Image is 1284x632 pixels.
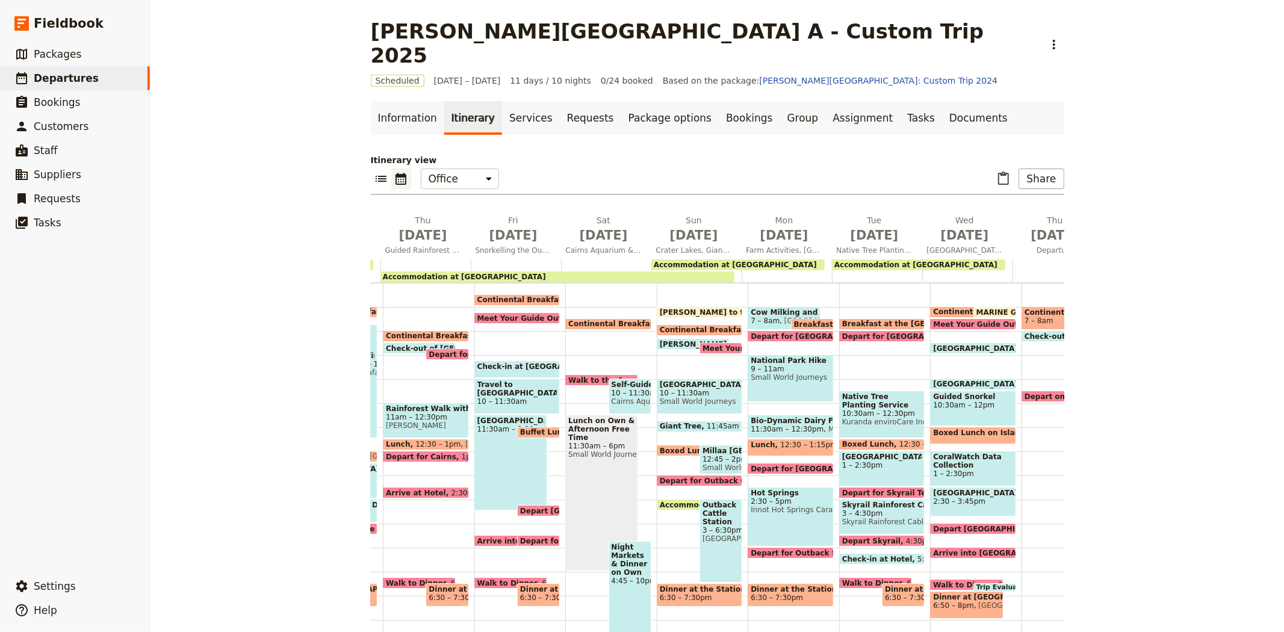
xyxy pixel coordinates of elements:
[899,440,944,448] span: 12:30 – 1pm
[933,593,1000,601] span: Dinner at [GEOGRAPHIC_DATA]
[371,154,1064,166] p: Itinerary view
[702,455,739,463] span: 12:45 – 2pm
[520,507,686,515] span: Depart [GEOGRAPHIC_DATA] & Pontoon
[520,593,572,602] span: 6:30 – 7:30pm
[471,246,556,255] span: Snorkelling the Outer Great Barrier Reef & Data Collection
[742,246,827,255] span: Farm Activities, [GEOGRAPHIC_DATA] Hike, Bio-Dynamic Dairy Farm & [GEOGRAPHIC_DATA]
[699,445,742,474] div: Millaa [GEOGRAPHIC_DATA]12:45 – 2pmSmall World Journeys
[885,585,922,593] span: Dinner at The [GEOGRAPHIC_DATA]
[751,506,831,514] span: Innot Hot Springs Caravan & [GEOGRAPHIC_DATA]
[832,259,1005,270] div: Accommodation at [GEOGRAPHIC_DATA]
[660,477,802,485] span: Depart for Outback Cattle Station
[702,344,892,352] span: Meet Your Guide Outside Reception & Depart
[906,537,934,545] span: 4:30pm
[930,306,1003,318] div: Continental Breakfast at Hotel
[295,525,448,533] span: Depart for Daintree Accommodation
[383,451,469,462] div: Depart for Cairns1pm
[510,75,591,87] span: 11 days / 10 nights
[295,585,375,593] span: Dinner at [GEOGRAPHIC_DATA]
[477,397,557,406] span: 10 – 11:30am
[34,193,81,205] span: Requests
[654,261,817,269] span: Accommodation at [GEOGRAPHIC_DATA]
[380,246,466,255] span: Guided Rainforest Walk with Indigenous
[930,523,1016,534] div: Depart [GEOGRAPHIC_DATA]
[462,453,478,460] span: 1pm
[933,380,1023,388] span: [GEOGRAPHIC_DATA]
[474,415,547,510] div: [GEOGRAPHIC_DATA]11:30am – 3:30pm
[842,320,1001,328] span: Breakfast at the [GEOGRAPHIC_DATA]
[742,214,832,259] button: Mon [DATE]Farm Activities, [GEOGRAPHIC_DATA] Hike, Bio-Dynamic Dairy Farm & [GEOGRAPHIC_DATA]
[974,601,1055,610] span: [GEOGRAPHIC_DATA]
[823,425,904,433] span: Mungalli Creek Dairy
[568,450,635,459] span: Small World Journeys, Rusty's Markets
[933,549,1069,557] span: Arrive into [GEOGRAPHIC_DATA]
[842,555,917,563] span: Check-in at Hotel
[930,379,1016,390] div: [GEOGRAPHIC_DATA]
[973,583,1016,592] div: Trip Evaluations
[748,306,820,330] div: Cow Milking and Animals7 – 8am[GEOGRAPHIC_DATA]
[429,350,546,358] span: Depart for [PERSON_NAME]
[930,427,1016,444] div: Boxed Lunch on Island
[386,489,451,497] span: Arrive at Hotel
[383,487,469,498] div: Arrive at Hotel2:30pm
[746,226,822,244] span: [DATE]
[34,96,80,108] span: Bookings
[660,308,785,316] span: [PERSON_NAME] to the Office
[780,101,826,135] a: Group
[1022,306,1108,330] div: Continental Breakfast at Hotel7 – 8am
[621,101,719,135] a: Package options
[371,169,391,189] button: List view
[839,499,925,534] div: Skyrail Rainforest Cableway3 – 4:30pmSkyrail Rainforest Cableway
[657,499,730,510] div: Accommodation at [GEOGRAPHIC_DATA]
[386,344,530,352] span: Check-out of [GEOGRAPHIC_DATA]
[930,591,1003,619] div: Dinner at [GEOGRAPHIC_DATA]6:50 – 8pm[GEOGRAPHIC_DATA]
[663,75,997,87] span: Based on the package:
[922,246,1008,255] span: [GEOGRAPHIC_DATA] [GEOGRAPHIC_DATA], Snorkelling & CoralWatch
[900,101,942,135] a: Tasks
[34,580,76,592] span: Settings
[660,422,707,430] span: Giant Tree
[383,403,469,438] div: Rainforest Walk with Indigenous Guide11am – 12:30pm[PERSON_NAME]
[842,332,977,340] span: Depart for [GEOGRAPHIC_DATA]
[839,535,925,547] div: Depart Skyrail4:30pm
[386,421,466,430] span: [PERSON_NAME]
[477,579,542,587] span: Walk to Dinner
[976,584,1041,591] span: Trip Evaluations
[561,246,647,255] span: Cairns Aquarium & Free Time
[383,439,469,450] div: Lunch12:30 – 1pm[PERSON_NAME]
[476,226,551,244] span: [DATE]
[842,518,922,526] span: Skyrail Rainforest Cableway
[751,549,866,557] span: Depart for Outback Station
[444,101,502,135] a: Itinerary
[110,259,1103,282] div: Accommodation at [GEOGRAPHIC_DATA]Accommodation at [GEOGRAPHIC_DATA]Accommodation at [GEOGRAPHIC_...
[751,465,885,472] span: Depart for [GEOGRAPHIC_DATA]
[842,461,922,469] span: 1 – 2:30pm
[751,365,831,373] span: 9 – 11am
[751,332,906,340] span: Depart for [GEOGRAPHIC_DATA] Hike
[601,75,653,87] span: 0/24 booked
[566,226,642,244] span: [DATE]
[1025,392,1130,400] span: Depart on Flight VA1292
[566,214,642,244] h2: Sat
[719,101,780,135] a: Bookings
[780,317,860,325] span: [GEOGRAPHIC_DATA]
[842,440,899,448] span: Boxed Lunch
[885,593,937,602] span: 6:30 – 7:30pm
[933,525,1053,533] span: Depart [GEOGRAPHIC_DATA]
[517,535,560,547] div: Depart for Cairns
[386,332,516,340] span: Continental Breakfast at Hotel
[1025,308,1105,317] span: Continental Breakfast at Hotel
[477,314,835,322] span: Meet Your Guide Outside Reception & Depart for [GEOGRAPHIC_DATA][PERSON_NAME]
[748,355,834,402] div: National Park Hike9 – 11amSmall World Journeys
[517,583,560,607] div: Dinner at Boardwalk Social by [PERSON_NAME]6:30 – 7:30pm
[612,380,648,389] span: Self-Guided Aquarium Study Tour
[651,246,737,255] span: Crater Lakes, Giant Trees, Waterfalls & Outback Cattle Station
[922,214,1013,259] button: Wed [DATE][GEOGRAPHIC_DATA] [GEOGRAPHIC_DATA], Snorkelling & CoralWatch
[839,439,925,450] div: Boxed Lunch12:30 – 1pm
[385,214,461,244] h2: Thu
[1025,332,1106,340] span: Check-out of Hotel
[933,320,1123,328] span: Meet Your Guide Outside Reception & Depart
[930,342,1016,354] div: [GEOGRAPHIC_DATA]
[34,72,99,84] span: Departures
[651,259,825,270] div: Accommodation at [GEOGRAPHIC_DATA]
